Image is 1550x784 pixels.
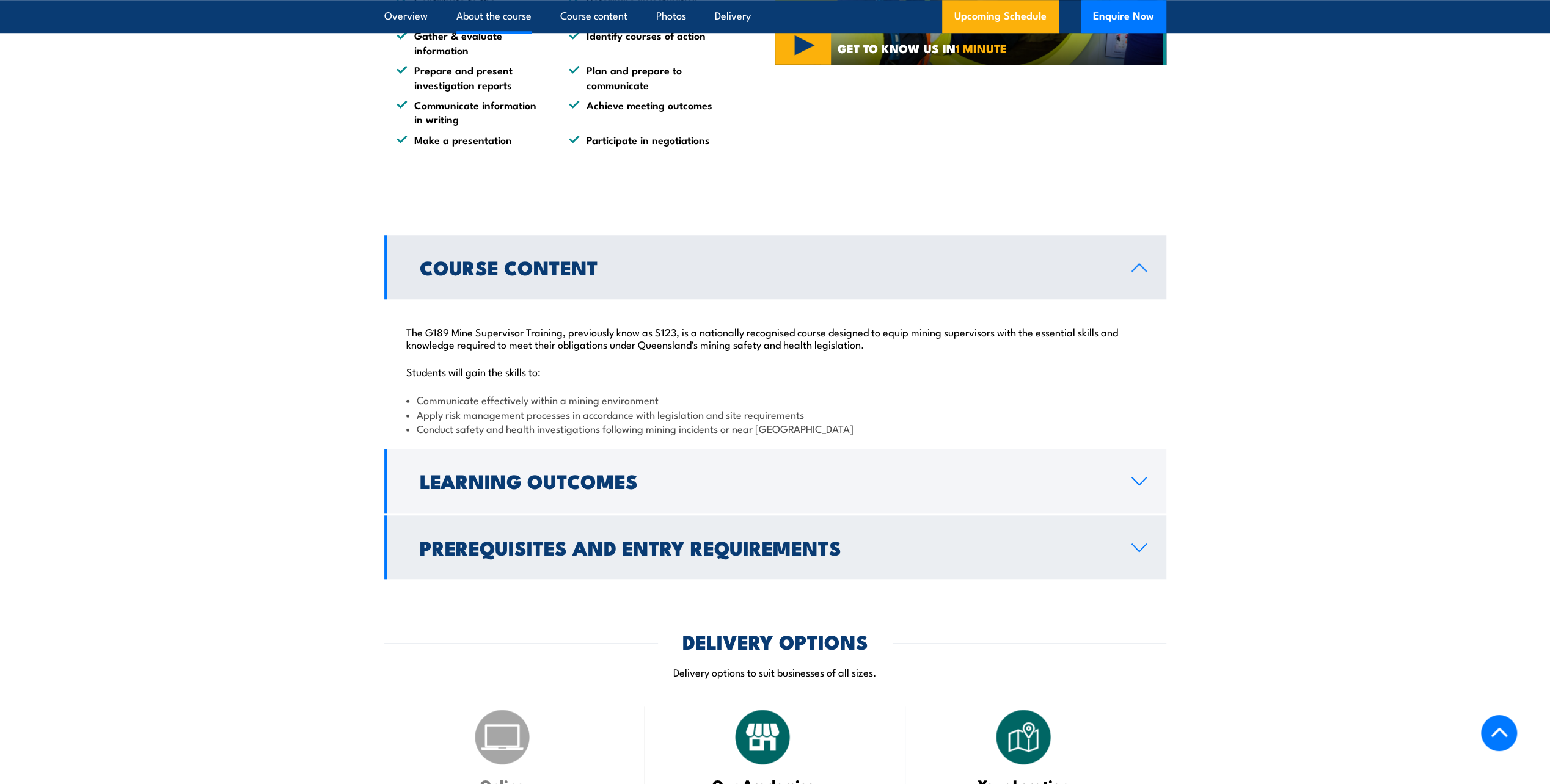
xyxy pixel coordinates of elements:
[397,98,547,126] li: Communicate information in writing
[569,132,719,147] li: Participate in negotiations
[956,39,1007,57] strong: 1 MINUTE
[384,235,1166,299] a: Course Content
[420,539,1112,556] h2: Prerequisites and Entry Requirements
[384,449,1166,513] a: Learning Outcomes
[569,63,719,92] li: Plan and prepare to communicate
[406,421,1144,435] li: Conduct safety and health investigations following mining incidents or near [GEOGRAPHIC_DATA]
[406,407,1144,421] li: Apply risk management processes in accordance with legislation and site requirements
[406,325,1144,350] p: The G189 Mine Supervisor Training, previously know as S123, is a nationally recognised course des...
[384,665,1166,679] p: Delivery options to suit businesses of all sizes.
[384,515,1166,579] a: Prerequisites and Entry Requirements
[397,28,547,57] li: Gather & evaluate information
[569,98,719,126] li: Achieve meeting outcomes
[838,43,1007,54] span: GET TO KNOW US IN
[406,365,1144,377] p: Students will gain the skills to:
[420,472,1112,489] h2: Learning Outcomes
[406,393,1144,407] li: Communicate effectively within a mining environment
[420,258,1112,275] h2: Course Content
[569,28,719,57] li: Identify courses of action
[397,63,547,92] li: Prepare and present investigation reports
[682,633,868,650] h2: DELIVERY OPTIONS
[397,132,547,147] li: Make a presentation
